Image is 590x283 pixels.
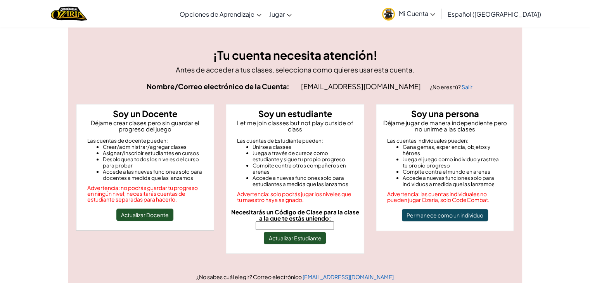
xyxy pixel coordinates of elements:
[382,8,395,21] img: avatar
[87,185,203,202] div: Advertencia: no podrás guardar tu progreso en ningún nivel; necesitarás cuentas de estudiante sep...
[76,47,514,64] h3: ¡Tu cuenta necesita atención!
[269,10,285,18] span: Jugar
[402,209,488,221] button: Permanece como un individuo
[253,175,353,187] li: Accede a nuevas funciones solo para estudiantes a medida que las lanzamos
[87,138,203,144] div: Las cuentas de docente pueden:
[76,64,514,75] p: Antes de acceder a tus clases, selecciona como quieres usar esta cuenta.
[180,10,254,18] span: Opciones de Aprendizaje
[147,82,289,91] strong: Nombre/Correo electrónico de la Cuenta:
[430,83,462,90] span: ¿No eres tú?
[116,209,173,221] button: Actualizar Docente
[253,150,353,162] li: Juega a través de cursos como estudiante y sigue tu propio progreso
[196,273,303,280] span: ¿No sabes cuál elegir? Correo electrónico
[403,175,503,187] li: Accede a nuevas funciones solo para individuos a medida que las lanzamos
[403,144,503,156] li: Gana gemas, experiencia, objetos y héroes
[80,120,211,132] p: Déjame crear clases pero sin guardar el progreso del juego
[462,83,472,90] a: Salir
[176,3,265,24] a: Opciones de Aprendizaje
[253,162,353,175] li: Compite contra otros compañeros en arenas
[258,108,332,119] strong: Soy un estudiante
[256,221,334,230] input: Necesitarás un Código de Clase para la clase a la que te estás uniendo:
[399,9,435,17] span: Mi Cuenta
[264,232,326,244] button: Actualizar Estudiante
[403,156,503,169] li: Juega el juego como individuo y rastrea tu propio progreso
[103,169,203,181] li: Accede a las nuevas funciones solo para docentes a medida que las lanzamos
[229,120,361,132] p: Let me join classes but not play outside of class
[103,156,203,169] li: Desbloquea todos los niveles del curso para probar
[448,10,541,18] span: Español ([GEOGRAPHIC_DATA])
[231,208,359,222] span: Necesitarás un Código de Clase para la clase a la que te estás uniendo:
[411,108,479,119] strong: Soy una persona
[444,3,545,24] a: Español ([GEOGRAPHIC_DATA])
[303,273,394,280] a: [EMAIL_ADDRESS][DOMAIN_NAME]
[253,144,353,150] li: Unirse a classes
[237,138,353,144] div: Las cuentas de Estudiante pueden:
[237,191,353,203] div: Advertencia: solo podrás jugar los niveles que tu maestro haya asignado.
[103,150,203,156] li: Asignar/inscribir estudiantes en cursos
[378,2,439,26] a: Mi Cuenta
[265,3,296,24] a: Jugar
[113,108,177,119] strong: Soy un Docente
[387,191,503,203] div: Advertencia: las cuentas individuales no pueden jugar Ozaria, solo CodeCombat.
[403,169,503,175] li: Compite contra el mundo en arenas
[51,6,87,22] a: Ozaria by CodeCombat logo
[387,138,503,144] div: Las cuentas individuales pueden:
[301,82,422,91] span: [EMAIL_ADDRESS][DOMAIN_NAME]
[103,144,203,150] li: Crear/administrar/agregar clases
[379,120,511,132] p: Déjame jugar de manera independiente pero no unirme a las clases
[51,6,87,22] img: Home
